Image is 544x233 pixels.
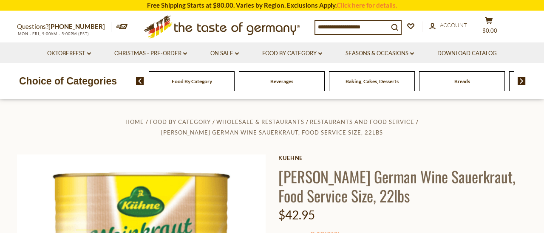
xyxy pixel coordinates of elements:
[125,118,144,125] a: Home
[136,77,144,85] img: previous arrow
[278,154,527,161] a: Kuehne
[337,1,397,9] a: Click here for details.
[437,49,497,58] a: Download Catalog
[429,21,467,30] a: Account
[278,167,527,205] h1: [PERSON_NAME] German Wine Sauerkraut, Food Service Size, 22lbs
[440,22,467,28] span: Account
[17,31,89,36] span: MON - FRI, 9:00AM - 5:00PM (EST)
[310,118,414,125] a: Restaurants and Food Service
[161,129,383,136] a: [PERSON_NAME] German Wine Sauerkraut, Food Service Size, 22lbs
[482,27,497,34] span: $0.00
[172,78,212,84] a: Food By Category
[518,77,526,85] img: next arrow
[454,78,470,84] a: Breads
[346,78,399,84] a: Baking, Cakes, Desserts
[150,118,211,125] a: Food By Category
[47,49,91,58] a: Oktoberfest
[270,78,293,84] a: Beverages
[17,21,111,32] p: Questions?
[216,118,304,125] a: Wholesale & Restaurants
[262,49,322,58] a: Food By Category
[476,17,501,38] button: $0.00
[346,49,414,58] a: Seasons & Occasions
[114,49,187,58] a: Christmas - PRE-ORDER
[278,208,315,222] span: $42.95
[210,49,239,58] a: On Sale
[48,22,105,30] a: [PHONE_NUMBER]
